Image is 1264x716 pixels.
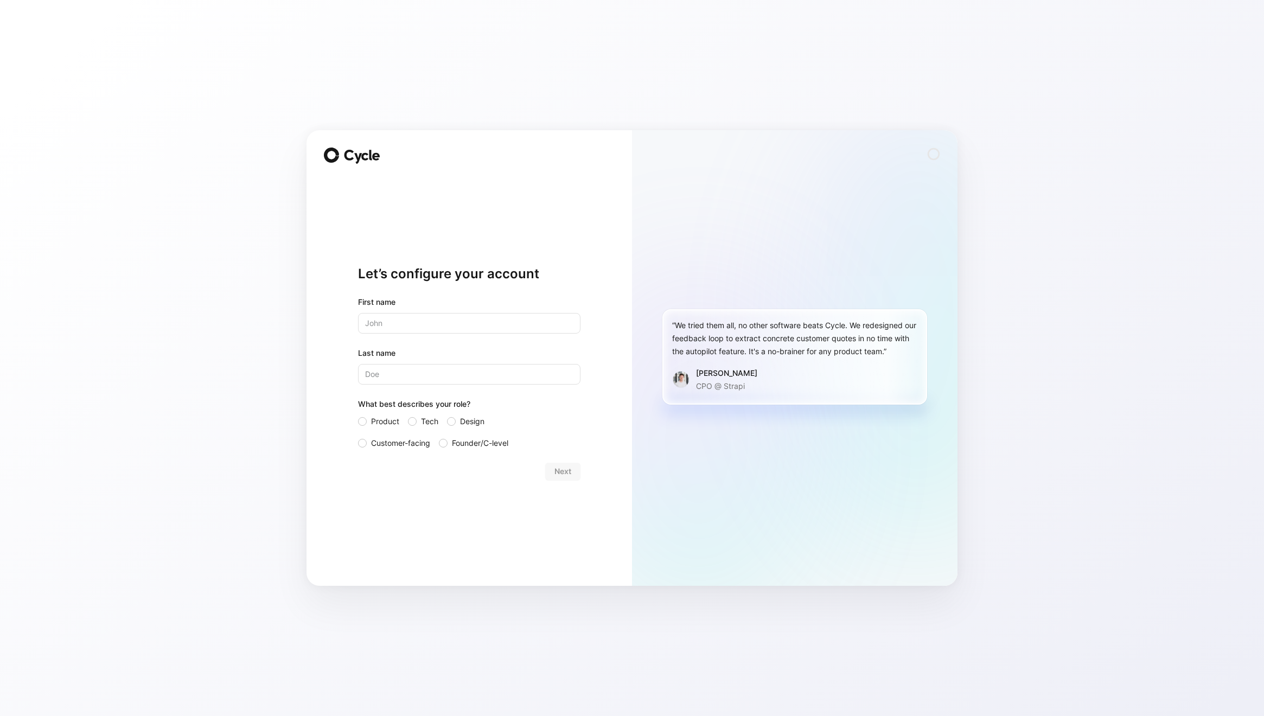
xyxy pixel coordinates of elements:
[358,313,580,334] input: John
[421,415,438,428] span: Tech
[358,296,580,309] div: First name
[358,347,580,360] label: Last name
[460,415,484,428] span: Design
[452,437,508,450] span: Founder/C-level
[358,265,580,283] h1: Let’s configure your account
[371,415,399,428] span: Product
[371,437,430,450] span: Customer-facing
[358,398,580,415] div: What best describes your role?
[358,364,580,385] input: Doe
[696,367,757,380] div: [PERSON_NAME]
[696,380,757,393] p: CPO @ Strapi
[672,319,917,358] div: “We tried them all, no other software beats Cycle. We redesigned our feedback loop to extract con...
